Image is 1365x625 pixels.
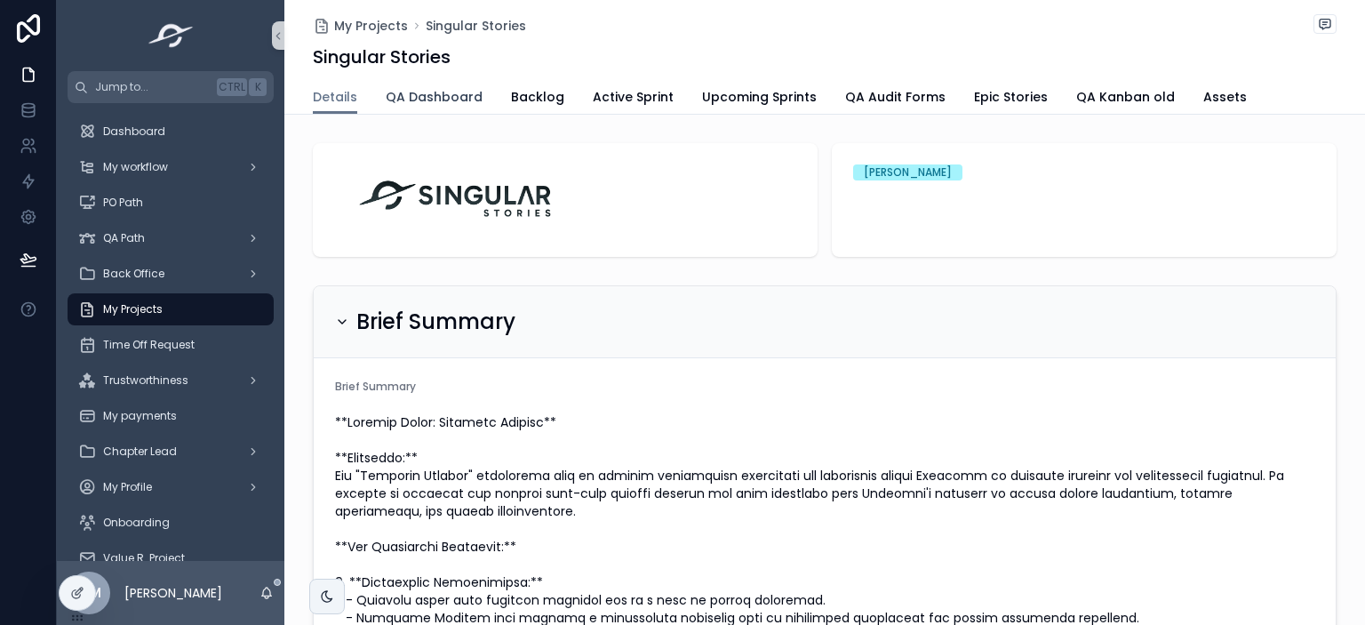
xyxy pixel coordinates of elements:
[593,88,674,106] span: Active Sprint
[103,480,152,494] span: My Profile
[68,436,274,468] a: Chapter Lead
[103,302,163,317] span: My Projects
[845,81,946,116] a: QA Audit Forms
[334,164,587,236] img: SStories.png
[313,17,408,35] a: My Projects
[68,293,274,325] a: My Projects
[68,258,274,290] a: Back Office
[313,88,357,106] span: Details
[593,81,674,116] a: Active Sprint
[335,379,416,394] span: Brief Summary
[103,231,145,245] span: QA Path
[68,151,274,183] a: My workflow
[57,103,284,561] div: scrollable content
[103,373,188,388] span: Trustworthiness
[1203,88,1247,106] span: Assets
[143,21,199,50] img: App logo
[1076,88,1175,106] span: QA Kanban old
[974,81,1048,116] a: Epic Stories
[386,81,483,116] a: QA Dashboard
[1203,81,1247,116] a: Assets
[68,71,274,103] button: Jump to...CtrlK
[103,551,185,565] span: Value R. Project
[103,196,143,210] span: PO Path
[702,88,817,106] span: Upcoming Sprints
[845,88,946,106] span: QA Audit Forms
[356,308,515,336] h2: Brief Summary
[103,160,168,174] span: My workflow
[103,338,195,352] span: Time Off Request
[68,116,274,148] a: Dashboard
[68,542,274,574] a: Value R. Project
[974,88,1048,106] span: Epic Stories
[1076,81,1175,116] a: QA Kanban old
[103,516,170,530] span: Onboarding
[103,124,165,139] span: Dashboard
[68,329,274,361] a: Time Off Request
[702,81,817,116] a: Upcoming Sprints
[217,78,247,96] span: Ctrl
[334,17,408,35] span: My Projects
[864,164,952,180] div: [PERSON_NAME]
[511,88,564,106] span: Backlog
[68,471,274,503] a: My Profile
[68,222,274,254] a: QA Path
[386,88,483,106] span: QA Dashboard
[68,187,274,219] a: PO Path
[103,267,164,281] span: Back Office
[511,81,564,116] a: Backlog
[426,17,526,35] a: Singular Stories
[68,365,274,397] a: Trustworthiness
[103,445,177,459] span: Chapter Lead
[68,507,274,539] a: Onboarding
[68,400,274,432] a: My payments
[95,80,210,94] span: Jump to...
[103,409,177,423] span: My payments
[124,584,222,602] p: [PERSON_NAME]
[251,80,265,94] span: K
[313,81,357,115] a: Details
[313,44,451,69] h1: Singular Stories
